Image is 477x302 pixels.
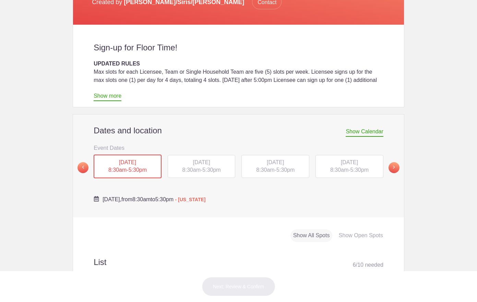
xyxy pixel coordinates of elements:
button: Next: Review & Confirm [202,277,275,296]
h3: Event Dates [94,143,383,153]
button: [DATE] 8:30am-5:30pm [93,154,162,179]
span: 5:30pm [350,167,369,173]
span: 8:30am [256,167,274,173]
div: 6 10 needed [353,260,383,270]
span: 5:30pm [276,167,295,173]
div: Max slots for each Licensee, Team or Single Household Team are five (5) slots per week. Licensee ... [94,68,383,101]
button: [DATE] 8:30am-5:30pm [315,155,384,179]
span: from to [103,196,205,202]
span: 8:30am [182,167,201,173]
span: [DATE] [267,159,284,165]
div: - [241,155,309,178]
div: Show All Spots [290,229,333,242]
span: 5:30pm [155,196,174,202]
span: [DATE] [193,159,210,165]
div: - [94,155,162,179]
button: [DATE] 8:30am-5:30pm [241,155,310,179]
span: / [356,262,357,268]
span: Show Calendar [346,129,383,137]
span: 5:30pm [129,167,147,173]
h2: Sign-up for Floor Time! [94,43,383,53]
span: [DATE] [119,159,136,165]
span: 8:30am [132,196,151,202]
span: 8:30am [330,167,348,173]
h2: Dates and location [94,125,383,136]
span: [DATE] [341,159,358,165]
span: - [US_STATE] [175,197,206,202]
span: 5:30pm [202,167,220,173]
button: [DATE] 8:30am-5:30pm [167,155,236,179]
strong: UPDATED RULES [94,61,140,67]
div: - [168,155,236,178]
h2: List [94,256,383,276]
img: Cal purple [94,196,99,202]
span: [DATE], [103,196,121,202]
span: 8:30am [108,167,127,173]
div: Show Open Spots [336,229,386,242]
a: Show more [94,93,121,101]
div: - [315,155,383,178]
